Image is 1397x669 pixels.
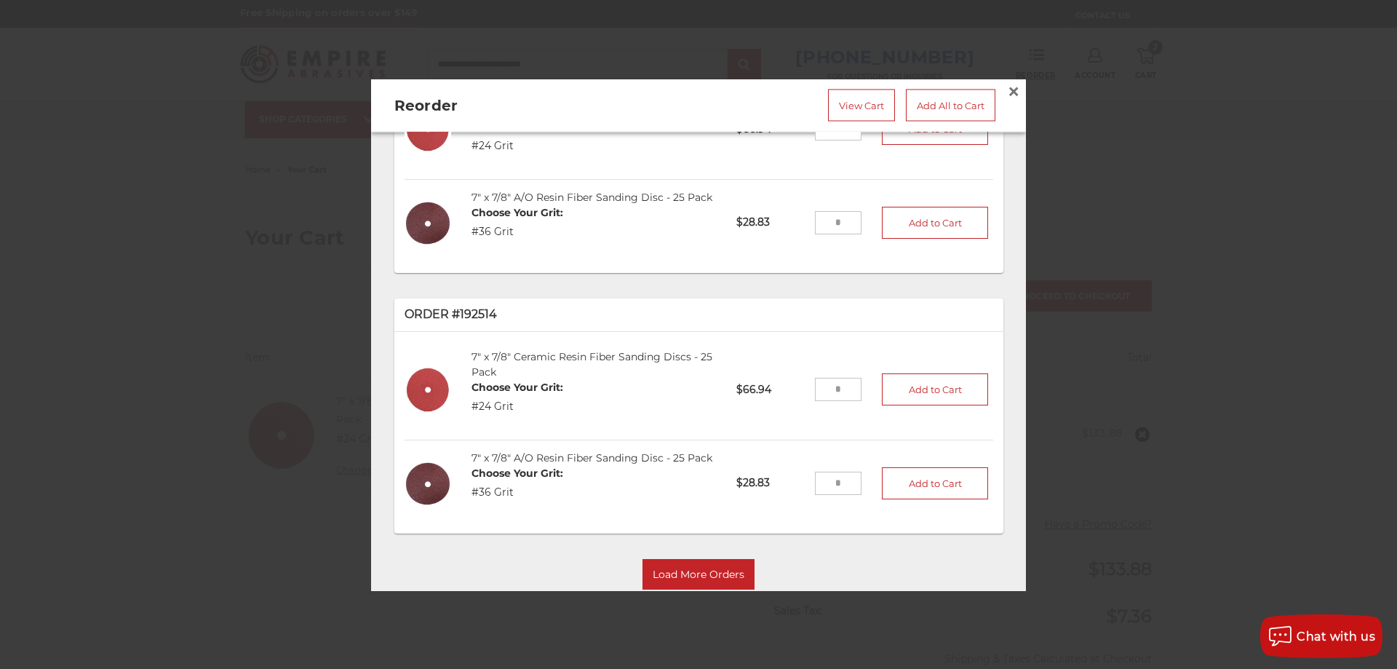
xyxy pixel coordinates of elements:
[1260,614,1382,658] button: Chat with us
[1297,630,1375,644] span: Chat with us
[405,460,452,507] img: 7
[471,351,712,379] a: 7" x 7/8" Ceramic Resin Fiber Sanding Discs - 25 Pack
[471,381,563,396] dt: Choose Your Grit:
[882,374,988,406] button: Add to Cart
[471,191,712,205] a: 7" x 7/8" A/O Resin Fiber Sanding Disc - 25 Pack
[882,467,988,499] button: Add to Cart
[1007,76,1020,105] span: ×
[882,207,988,239] button: Add to Cart
[471,206,563,221] dt: Choose Your Grit:
[642,559,755,590] button: Load More Orders
[471,467,563,482] dt: Choose Your Grit:
[726,466,814,502] p: $28.83
[471,452,712,465] a: 7" x 7/8" A/O Resin Fiber Sanding Disc - 25 Pack
[394,94,634,116] h2: Reorder
[906,89,995,121] a: Add All to Cart
[471,400,563,415] dd: #24 Grit
[1002,79,1025,103] a: Close
[405,367,452,414] img: 7
[405,306,993,324] p: Order #192514
[471,225,563,240] dd: #36 Grit
[471,486,563,501] dd: #36 Grit
[471,139,563,154] dd: #24 Grit
[726,372,814,408] p: $66.94
[405,199,452,247] img: 7
[828,89,895,121] a: View Cart
[726,205,814,241] p: $28.83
